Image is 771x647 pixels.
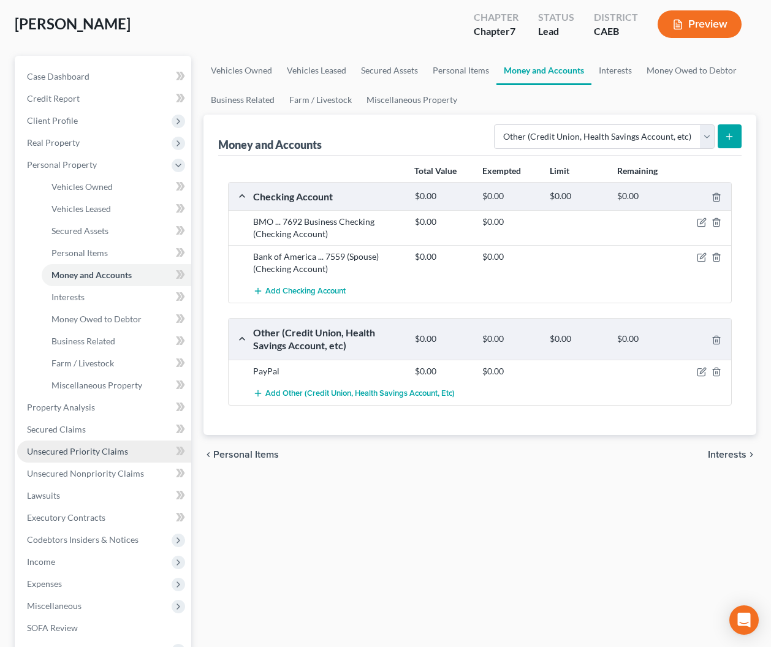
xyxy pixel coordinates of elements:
div: PayPal [247,365,409,377]
span: Lawsuits [27,490,60,501]
span: Unsecured Priority Claims [27,446,128,456]
span: SOFA Review [27,622,78,633]
a: Secured Claims [17,418,191,441]
div: Open Intercom Messenger [729,605,759,635]
span: Executory Contracts [27,512,105,523]
a: Money Owed to Debtor [639,56,744,85]
a: Unsecured Priority Claims [17,441,191,463]
strong: Remaining [617,165,658,176]
strong: Exempted [482,165,521,176]
span: Money Owed to Debtor [51,314,142,324]
span: Unsecured Nonpriority Claims [27,468,144,479]
div: Status [538,10,574,25]
a: Miscellaneous Property [42,374,191,396]
span: Credit Report [27,93,80,104]
span: Miscellaneous [27,600,82,611]
div: Bank of America ... 7559 (Spouse) (Checking Account) [247,251,409,275]
span: Farm / Livestock [51,358,114,368]
span: Vehicles Owned [51,181,113,192]
a: Business Related [203,85,282,115]
button: chevron_left Personal Items [203,450,279,460]
span: Income [27,556,55,567]
div: $0.00 [544,333,611,345]
div: District [594,10,638,25]
a: Executory Contracts [17,507,191,529]
i: chevron_right [746,450,756,460]
span: Business Related [51,336,115,346]
a: Lawsuits [17,485,191,507]
a: SOFA Review [17,617,191,639]
span: Case Dashboard [27,71,89,81]
div: $0.00 [409,251,476,263]
button: Add Other (Credit Union, Health Savings Account, etc) [253,382,455,405]
div: $0.00 [476,191,544,202]
button: Interests chevron_right [708,450,756,460]
div: CAEB [594,25,638,39]
div: $0.00 [409,365,476,377]
span: [PERSON_NAME] [15,15,131,32]
div: $0.00 [409,333,476,345]
strong: Limit [550,165,569,176]
div: $0.00 [409,216,476,228]
div: Other (Credit Union, Health Savings Account, etc) [247,326,409,352]
a: Farm / Livestock [282,85,359,115]
div: $0.00 [476,333,544,345]
span: Personal Items [213,450,279,460]
span: Expenses [27,578,62,589]
span: Personal Property [27,159,97,170]
a: Money and Accounts [42,264,191,286]
div: Lead [538,25,574,39]
a: Credit Report [17,88,191,110]
span: Secured Claims [27,424,86,434]
span: 7 [510,25,515,37]
i: chevron_left [203,450,213,460]
div: $0.00 [476,365,544,377]
span: Interests [708,450,746,460]
span: Client Profile [27,115,78,126]
a: Property Analysis [17,396,191,418]
span: Vehicles Leased [51,203,111,214]
a: Interests [591,56,639,85]
div: Chapter [474,10,518,25]
a: Personal Items [42,242,191,264]
span: Interests [51,292,85,302]
a: Miscellaneous Property [359,85,465,115]
span: Codebtors Insiders & Notices [27,534,139,545]
div: $0.00 [611,191,678,202]
a: Interests [42,286,191,308]
a: Money and Accounts [496,56,591,85]
span: Add Other (Credit Union, Health Savings Account, etc) [265,388,455,398]
div: Money and Accounts [218,137,322,152]
a: Case Dashboard [17,66,191,88]
span: Miscellaneous Property [51,380,142,390]
button: Add Checking Account [253,280,346,303]
div: Checking Account [247,190,409,203]
a: Vehicles Owned [203,56,279,85]
a: Vehicles Leased [42,198,191,220]
div: BMO ... 7692 Business Checking (Checking Account) [247,216,409,240]
span: Property Analysis [27,402,95,412]
a: Vehicles Leased [279,56,354,85]
div: $0.00 [409,191,476,202]
div: $0.00 [476,216,544,228]
span: Add Checking Account [265,287,346,297]
a: Money Owed to Debtor [42,308,191,330]
a: Vehicles Owned [42,176,191,198]
span: Money and Accounts [51,270,132,280]
a: Personal Items [425,56,496,85]
div: Chapter [474,25,518,39]
div: $0.00 [476,251,544,263]
span: Secured Assets [51,225,108,236]
a: Farm / Livestock [42,352,191,374]
a: Secured Assets [42,220,191,242]
span: Real Property [27,137,80,148]
button: Preview [658,10,742,38]
a: Unsecured Nonpriority Claims [17,463,191,485]
span: Personal Items [51,248,108,258]
strong: Total Value [414,165,457,176]
a: Business Related [42,330,191,352]
div: $0.00 [544,191,611,202]
a: Secured Assets [354,56,425,85]
div: $0.00 [611,333,678,345]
